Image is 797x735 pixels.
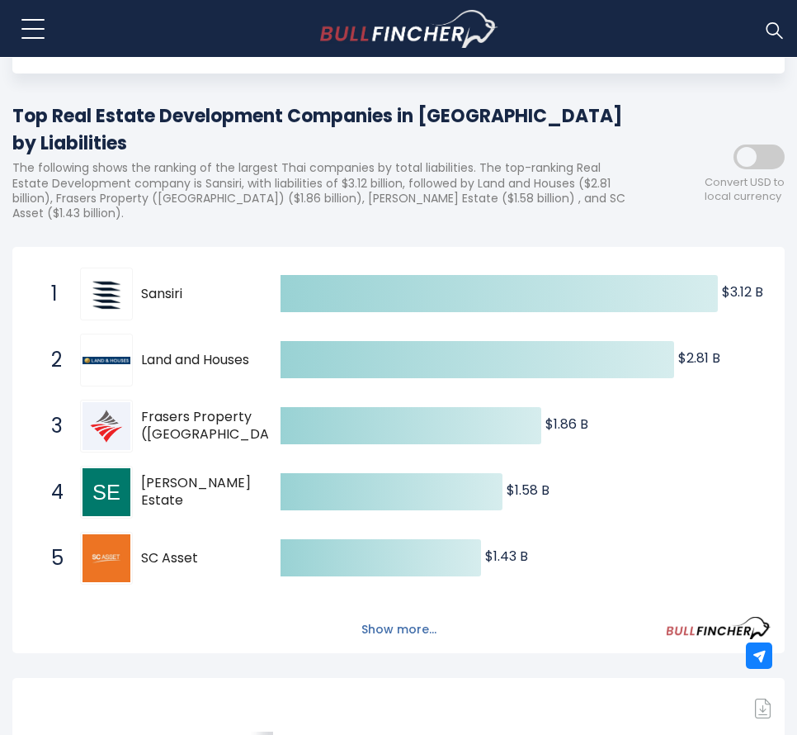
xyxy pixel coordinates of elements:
p: The following shows the ranking of the largest Thai companies by total liabilities. The top-ranki... [12,160,636,220]
h1: Top Real Estate Development Companies in [GEOGRAPHIC_DATA] by Liabilities [12,102,636,157]
span: 2 [43,346,59,374]
text: $1.58 B [507,481,549,500]
span: 5 [43,544,59,572]
text: $2.81 B [678,349,720,367]
text: $1.86 B [545,415,588,434]
img: Bullfincher logo [320,10,498,48]
span: SC Asset [141,550,266,567]
span: 3 [43,412,59,440]
img: Frasers Property (Thailand) [83,402,130,450]
text: $3.12 B [722,282,763,301]
span: [PERSON_NAME] Estate [141,475,266,510]
a: Go to homepage [320,10,498,48]
span: Land and Houses [141,352,266,369]
img: Land and Houses [83,357,130,364]
span: 4 [43,478,59,506]
span: Frasers Property ([GEOGRAPHIC_DATA]) [141,409,299,443]
text: $1.43 B [485,547,528,566]
button: Show more... [351,616,446,643]
img: Singha Estate [83,468,130,516]
span: Sansiri [141,286,266,303]
img: Sansiri [83,270,130,318]
span: Convert USD to local currency [705,176,785,204]
span: 1 [43,280,59,308]
img: SC Asset [83,534,130,582]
